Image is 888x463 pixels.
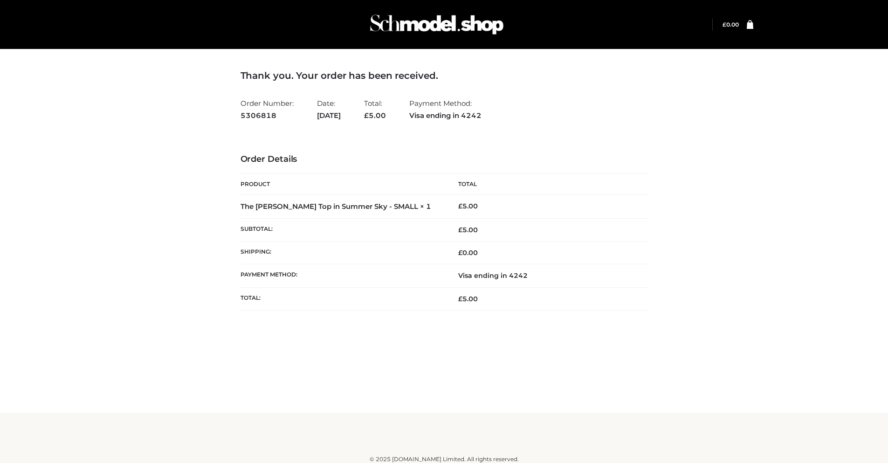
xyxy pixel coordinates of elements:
[409,110,482,122] strong: Visa ending in 4242
[241,154,648,165] h3: Order Details
[317,95,341,124] li: Date:
[241,95,294,124] li: Order Number:
[367,6,507,43] img: Schmodel Admin 964
[241,218,444,241] th: Subtotal:
[241,110,294,122] strong: 5306818
[444,264,648,287] td: Visa ending in 4242
[458,295,462,303] span: £
[458,202,462,210] span: £
[241,202,418,211] a: The [PERSON_NAME] Top in Summer Sky - SMALL
[723,21,739,28] bdi: 0.00
[241,70,648,81] h3: Thank you. Your order has been received.
[723,21,726,28] span: £
[458,249,478,257] bdi: 0.00
[241,287,444,310] th: Total:
[458,202,478,210] bdi: 5.00
[458,226,478,234] span: 5.00
[409,95,482,124] li: Payment Method:
[317,110,341,122] strong: [DATE]
[241,264,444,287] th: Payment method:
[364,111,386,120] span: 5.00
[458,295,478,303] span: 5.00
[444,174,648,195] th: Total
[241,174,444,195] th: Product
[364,95,386,124] li: Total:
[723,21,739,28] a: £0.00
[458,249,462,257] span: £
[241,242,444,264] th: Shipping:
[364,111,369,120] span: £
[420,202,431,211] strong: × 1
[458,226,462,234] span: £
